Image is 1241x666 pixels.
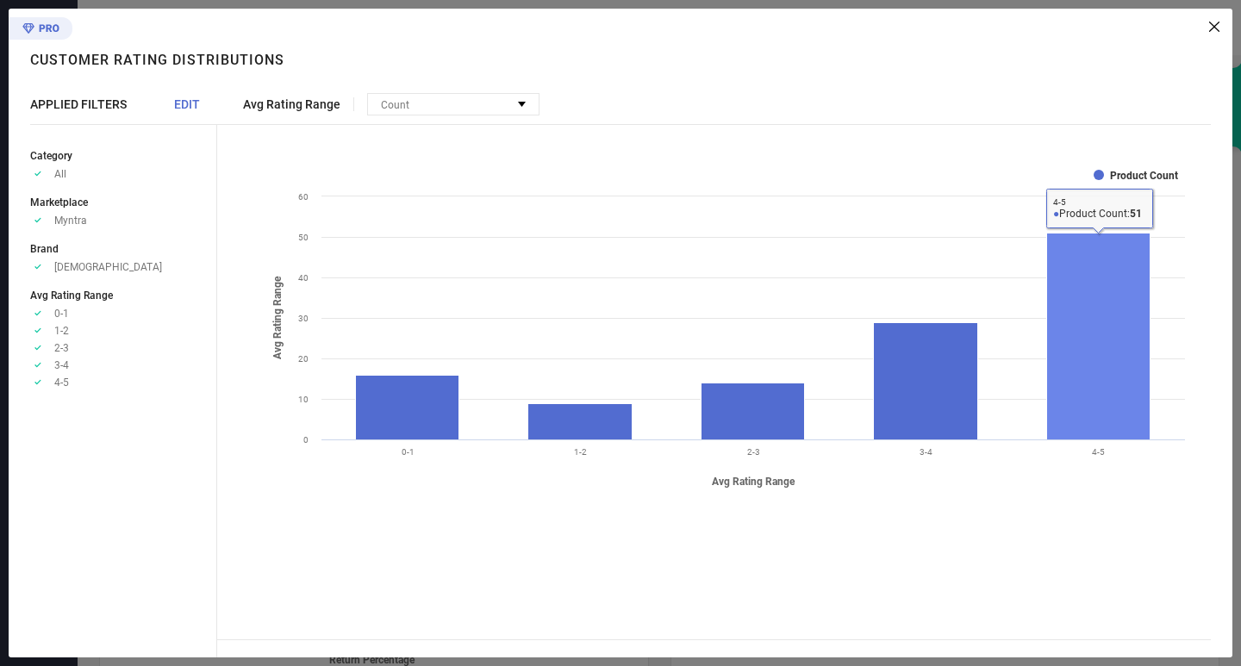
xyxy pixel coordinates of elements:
span: APPLIED FILTERS [30,97,127,111]
span: Count [381,99,409,111]
text: Product Count [1110,170,1178,182]
text: 0 [303,435,309,445]
tspan: Avg Rating Range [271,276,284,359]
text: 10 [298,395,309,404]
text: 1-2 [574,447,587,457]
span: 1-2 [54,325,69,337]
span: Avg Rating Range [30,289,113,302]
text: 3-4 [920,447,932,457]
text: 30 [298,314,309,323]
span: 0-1 [54,308,69,320]
span: All [54,168,66,180]
text: 40 [298,273,309,283]
text: 0-1 [402,447,415,457]
span: Category [30,150,72,162]
span: [DEMOGRAPHIC_DATA] [54,261,162,273]
h1: Customer rating distributions [30,52,284,68]
span: 2-3 [54,342,69,354]
text: 2-3 [747,447,760,457]
tspan: Avg Rating Range [712,476,795,488]
span: EDIT [174,97,200,111]
text: 4-5 [1092,447,1105,457]
span: Brand [30,243,59,255]
span: Marketplace [30,196,88,209]
span: 3-4 [54,359,69,371]
text: 60 [298,192,309,202]
text: 50 [298,233,309,242]
span: 4-5 [54,377,69,389]
text: 20 [298,354,309,364]
span: Myntra [54,215,87,227]
span: Avg Rating Range [243,97,340,111]
div: Premium [9,17,72,43]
